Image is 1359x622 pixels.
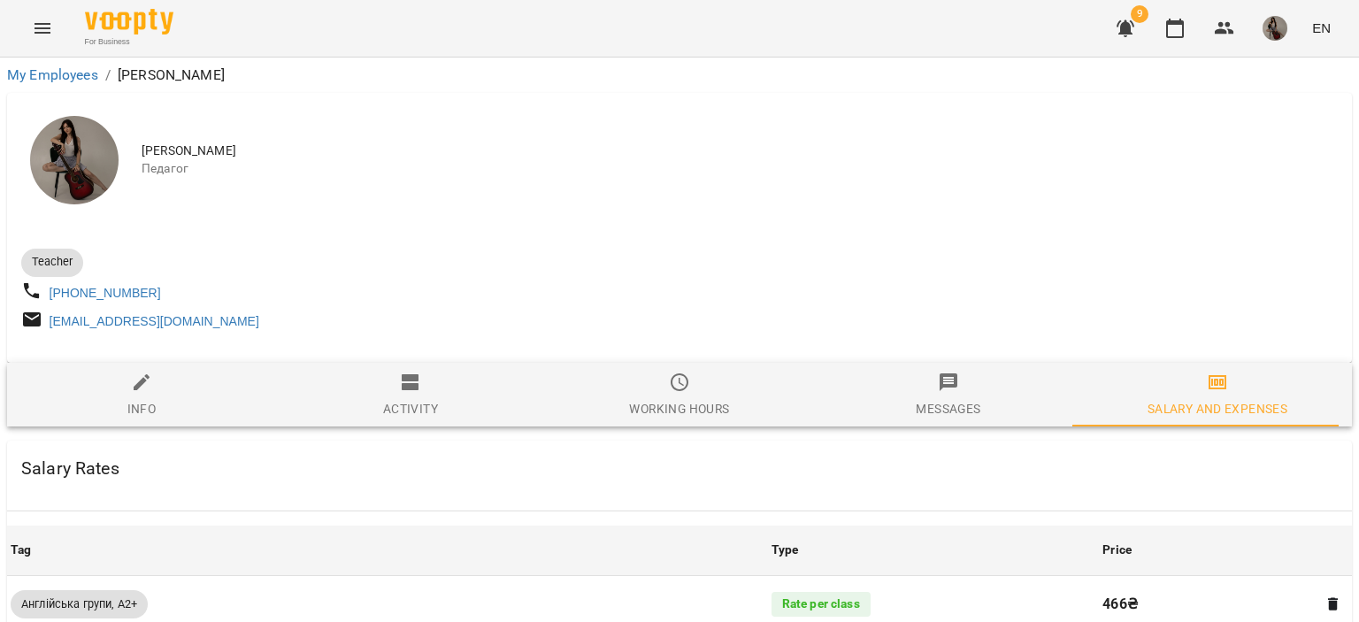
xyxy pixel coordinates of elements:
[7,526,768,575] th: Tag
[142,142,1338,160] span: [PERSON_NAME]
[85,9,173,35] img: Voopty Logo
[127,398,157,419] div: Info
[916,398,980,419] div: Messages
[21,455,119,482] h6: Salary Rates
[21,254,83,270] span: Teacher
[1263,16,1287,41] img: 7baf5582241299c1eb4815e4c9ca882c.jpg
[1305,12,1338,44] button: EN
[7,66,98,83] a: My Employees
[1099,526,1352,575] th: Price
[30,116,119,204] img: Анастасія Гетьманенко
[50,314,259,328] a: [EMAIL_ADDRESS][DOMAIN_NAME]
[11,596,148,612] span: Англійська групи, A2+
[118,65,225,86] p: [PERSON_NAME]
[629,398,729,419] div: Working hours
[1148,398,1287,419] div: Salary and Expenses
[21,7,64,50] button: Menu
[7,65,1352,86] nav: breadcrumb
[142,160,1338,178] span: Педагог
[105,65,111,86] li: /
[383,398,438,419] div: Activity
[772,592,871,617] div: Rate per class
[1102,594,1309,615] p: 466 ₴
[85,36,173,48] span: For Business
[1131,5,1148,23] span: 9
[1322,593,1345,616] button: Delete
[50,286,161,300] a: [PHONE_NUMBER]
[1312,19,1331,37] span: EN
[768,526,1100,575] th: Type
